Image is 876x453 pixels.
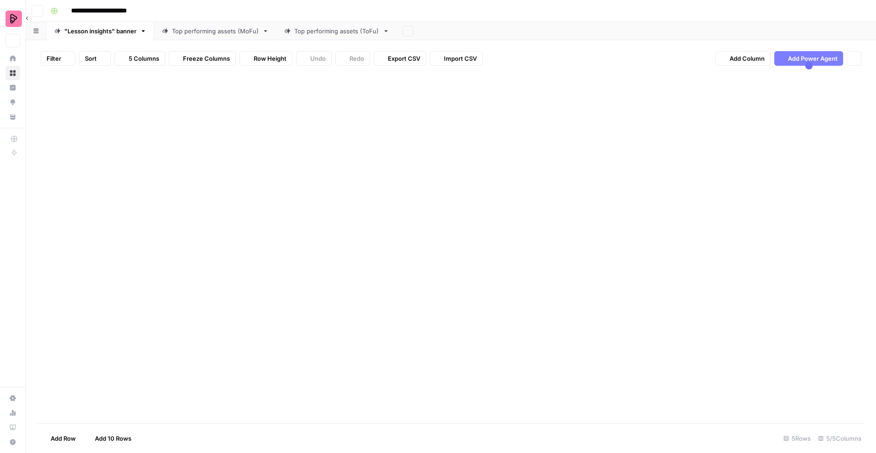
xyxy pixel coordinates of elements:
span: Row Height [254,54,287,63]
span: Add Column [730,54,765,63]
span: Sort [85,54,97,63]
button: Help + Support [5,435,20,449]
span: Import CSV [444,54,477,63]
a: Browse [5,66,20,80]
a: Top performing assets (ToFu) [276,22,397,40]
button: Freeze Columns [169,51,236,66]
a: Home [5,51,20,66]
div: 5/5 Columns [814,431,865,446]
button: Add Power Agent [774,51,843,66]
button: Sort [79,51,111,66]
img: Preply Logo [5,11,22,27]
button: Import CSV [430,51,483,66]
button: 5 Columns [115,51,165,66]
button: Row Height [240,51,292,66]
button: Export CSV [374,51,426,66]
span: Export CSV [388,54,420,63]
div: 5 Rows [780,431,814,446]
a: Settings [5,391,20,406]
button: Redo [335,51,370,66]
a: Insights [5,80,20,95]
div: "Lesson insights" banner [64,26,136,36]
div: Top performing assets (ToFu) [294,26,379,36]
button: Add 10 Rows [81,431,137,446]
a: Opportunities [5,95,20,110]
span: Add Power Agent [788,54,838,63]
a: Usage [5,406,20,420]
button: Add Row [37,431,81,446]
span: Add Row [51,434,76,443]
span: Add 10 Rows [95,434,131,443]
span: Filter [47,54,61,63]
button: Workspace: Preply [5,7,20,30]
span: Freeze Columns [183,54,230,63]
a: Top performing assets (MoFu) [154,22,276,40]
button: Add Column [715,51,771,66]
span: Undo [310,54,326,63]
button: Undo [296,51,332,66]
a: "Lesson insights" banner [47,22,154,40]
a: Your Data [5,110,20,124]
span: Redo [349,54,364,63]
span: 5 Columns [129,54,159,63]
button: Filter [41,51,75,66]
a: Learning Hub [5,420,20,435]
div: Top performing assets (MoFu) [172,26,259,36]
